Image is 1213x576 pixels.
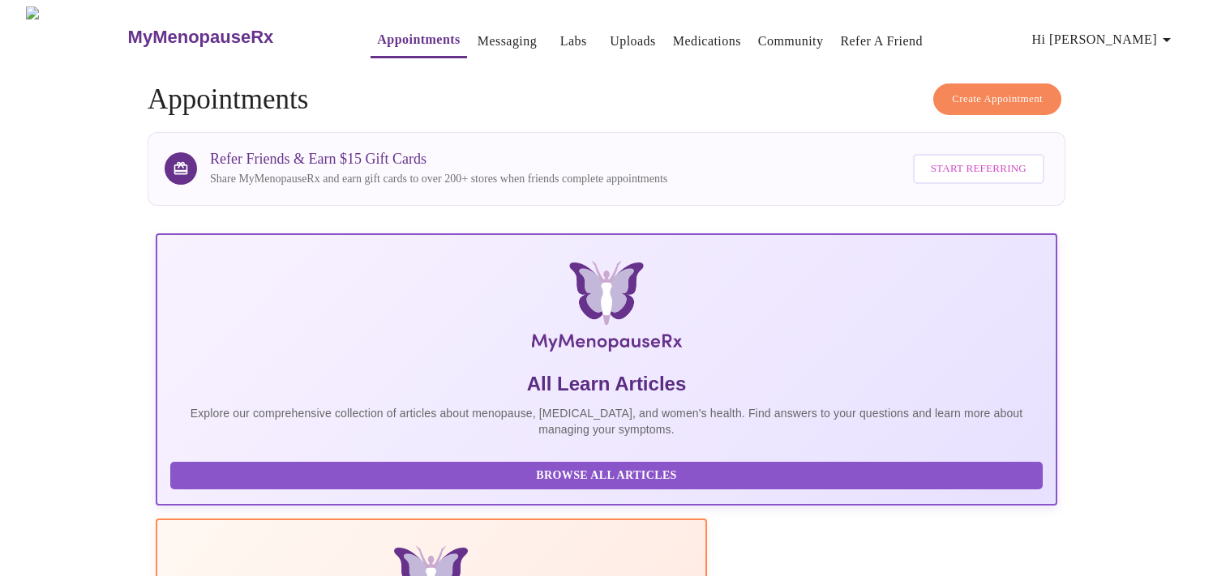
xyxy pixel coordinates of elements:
button: Uploads [603,25,662,58]
a: Medications [673,30,741,53]
a: Labs [560,30,587,53]
p: Explore our comprehensive collection of articles about menopause, [MEDICAL_DATA], and women's hea... [170,405,1043,437]
button: Appointments [371,23,466,58]
h4: Appointments [148,83,1065,116]
h3: Refer Friends & Earn $15 Gift Cards [210,151,667,168]
img: MyMenopauseRx Logo [26,6,126,67]
a: MyMenopauseRx [126,9,338,66]
a: Uploads [610,30,656,53]
h5: All Learn Articles [170,371,1043,397]
button: Hi [PERSON_NAME] [1026,23,1183,56]
button: Browse All Articles [170,462,1043,490]
a: Appointments [377,28,460,51]
span: Hi [PERSON_NAME] [1032,28,1177,51]
button: Refer a Friend [834,25,929,58]
button: Medications [667,25,748,58]
span: Browse All Articles [186,466,1027,486]
span: Start Referring [931,160,1027,178]
h3: MyMenopauseRx [128,27,274,48]
button: Messaging [471,25,543,58]
button: Create Appointment [933,83,1061,115]
button: Labs [547,25,599,58]
img: MyMenopauseRx Logo [306,261,907,358]
button: Community [752,25,830,58]
button: Start Referring [913,154,1044,184]
a: Start Referring [909,146,1048,192]
a: Refer a Friend [840,30,923,53]
p: Share MyMenopauseRx and earn gift cards to over 200+ stores when friends complete appointments [210,171,667,187]
a: Messaging [478,30,537,53]
a: Community [758,30,824,53]
a: Browse All Articles [170,467,1047,481]
span: Create Appointment [952,90,1043,109]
